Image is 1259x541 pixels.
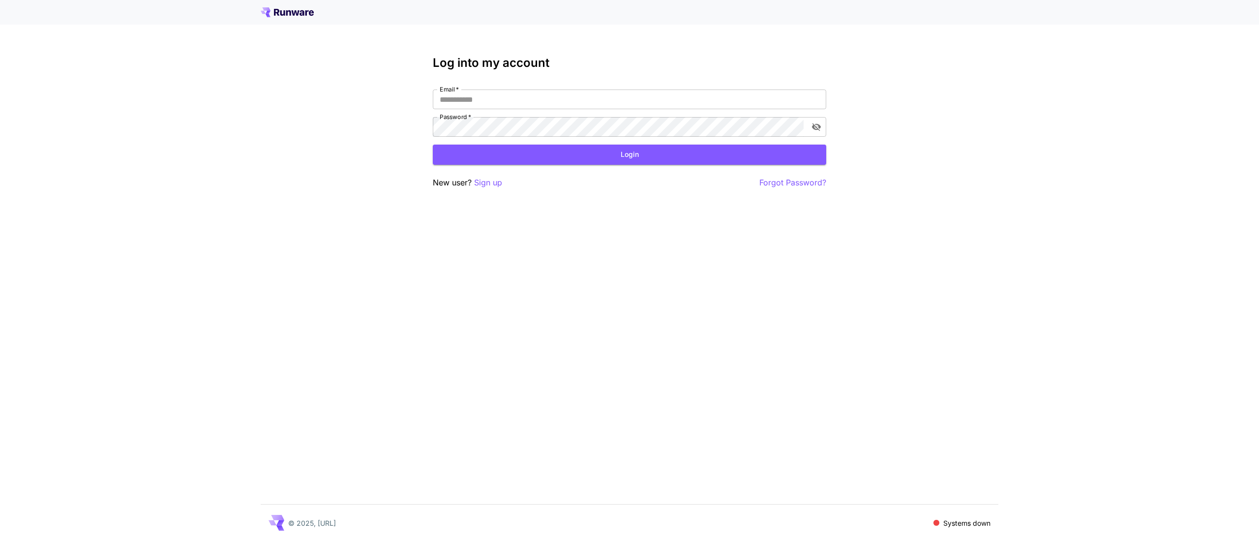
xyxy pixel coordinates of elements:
[433,145,826,165] button: Login
[440,113,471,121] label: Password
[288,518,336,528] p: © 2025, [URL]
[440,85,459,93] label: Email
[943,518,990,528] p: Systems down
[474,177,502,189] button: Sign up
[433,56,826,70] h3: Log into my account
[808,118,825,136] button: toggle password visibility
[433,177,502,189] p: New user?
[759,177,826,189] button: Forgot Password?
